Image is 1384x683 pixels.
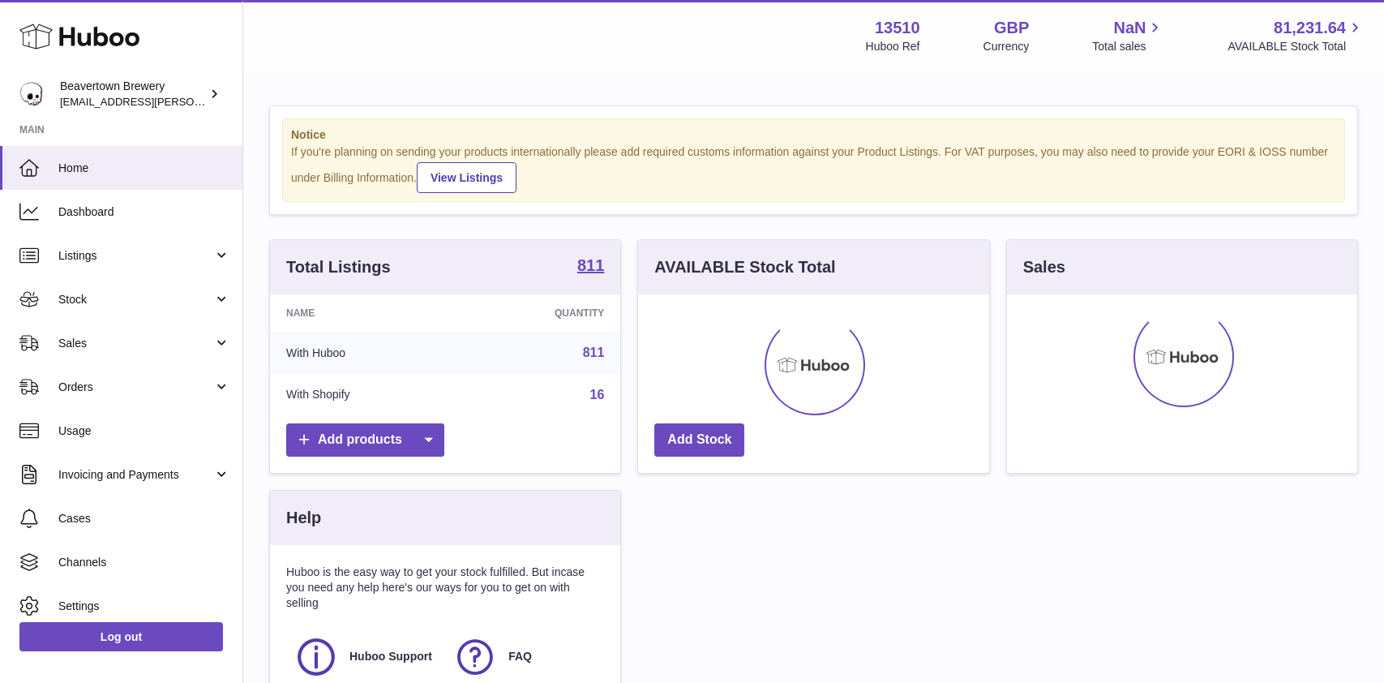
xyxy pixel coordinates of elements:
[417,162,516,193] a: View Listings
[1092,17,1164,54] a: NaN Total sales
[875,17,920,39] strong: 13510
[1274,17,1346,39] span: 81,231.64
[291,127,1336,143] strong: Notice
[983,39,1030,54] div: Currency
[60,95,325,108] span: [EMAIL_ADDRESS][PERSON_NAME][DOMAIN_NAME]
[286,565,604,611] p: Huboo is the easy way to get your stock fulfilled. But incase you need any help here's our ways f...
[1228,17,1365,54] a: 81,231.64 AVAILABLE Stock Total
[19,82,44,106] img: kit.lowe@beavertownbrewery.co.uk
[58,511,230,526] span: Cases
[58,204,230,220] span: Dashboard
[291,144,1336,193] div: If you're planning on sending your products internationally please add required customs informati...
[508,649,532,664] span: FAQ
[654,423,744,457] a: Add Stock
[286,507,321,529] h3: Help
[1228,39,1365,54] span: AVAILABLE Stock Total
[270,332,459,374] td: With Huboo
[286,256,391,278] h3: Total Listings
[58,248,213,264] span: Listings
[994,17,1029,39] strong: GBP
[294,635,437,679] a: Huboo Support
[58,555,230,570] span: Channels
[58,423,230,439] span: Usage
[58,336,213,351] span: Sales
[58,161,230,176] span: Home
[577,257,604,273] strong: 811
[58,467,213,483] span: Invoicing and Payments
[453,635,596,679] a: FAQ
[577,257,604,277] a: 811
[1113,17,1146,39] span: NaN
[1092,39,1164,54] span: Total sales
[459,294,620,332] th: Quantity
[58,292,213,307] span: Stock
[349,649,432,664] span: Huboo Support
[60,79,206,110] div: Beavertown Brewery
[270,374,459,416] td: With Shopify
[58,599,230,614] span: Settings
[654,256,835,278] h3: AVAILABLE Stock Total
[270,294,459,332] th: Name
[58,380,213,395] span: Orders
[286,423,444,457] a: Add products
[19,622,223,651] a: Log out
[583,346,605,359] a: 811
[866,39,920,54] div: Huboo Ref
[590,388,605,402] a: 16
[1023,256,1065,278] h3: Sales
